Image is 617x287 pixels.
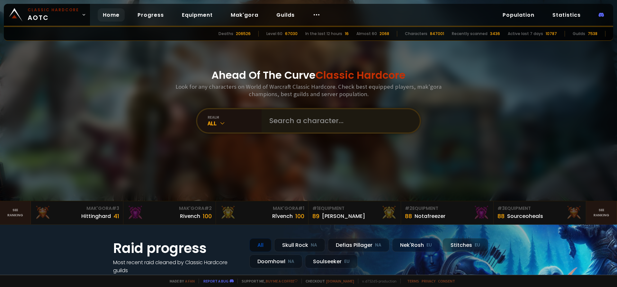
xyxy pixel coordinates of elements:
[288,258,294,265] small: NA
[173,83,444,98] h3: Look for any characters on World of Warcraft Classic Hardcore. Check best equipped players, mak'g...
[475,242,480,248] small: EU
[226,8,264,22] a: Mak'gora
[586,201,617,224] a: Seeranking
[356,31,377,37] div: Almost 60
[301,279,354,283] span: Checkout
[132,8,169,22] a: Progress
[185,279,195,283] a: a fan
[328,238,389,252] div: Defias Pillager
[220,205,304,212] div: Mak'Gora
[28,7,79,22] span: AOTC
[392,238,440,252] div: Nek'Rosh
[452,31,487,37] div: Recently scanned
[285,31,298,37] div: 67030
[380,31,389,37] div: 2068
[113,238,242,258] h1: Raid progress
[326,279,354,283] a: [DOMAIN_NAME]
[31,201,123,224] a: Mak'Gora#3Hittinghard41
[312,212,319,220] div: 89
[236,31,251,37] div: 206526
[113,212,119,220] div: 41
[573,31,585,37] div: Guilds
[204,205,212,211] span: # 2
[305,255,358,268] div: Soulseeker
[113,258,242,274] h4: Most recent raid cleaned by Classic Hardcore guilds
[180,212,200,220] div: Rivench
[295,212,304,220] div: 100
[497,205,582,212] div: Equipment
[98,8,125,22] a: Home
[4,4,90,26] a: Classic HardcoreAOTC
[316,68,406,82] span: Classic Hardcore
[203,212,212,220] div: 100
[497,212,505,220] div: 88
[422,279,435,283] a: Privacy
[211,67,406,83] h1: Ahead Of The Curve
[322,212,365,220] div: [PERSON_NAME]
[312,205,318,211] span: # 1
[208,120,262,127] div: All
[344,258,350,265] small: EU
[443,238,488,252] div: Stitches
[405,205,489,212] div: Equipment
[407,279,419,283] a: Terms
[497,8,540,22] a: Population
[266,279,298,283] a: Buy me a coffee
[123,201,216,224] a: Mak'Gora#2Rivench100
[265,109,412,132] input: Search a character...
[415,212,445,220] div: Notafreezer
[507,212,543,220] div: Sourceoheals
[35,205,119,212] div: Mak'Gora
[401,201,494,224] a: #2Equipment88Notafreezer
[219,31,233,37] div: Deaths
[497,205,505,211] span: # 3
[127,205,212,212] div: Mak'Gora
[508,31,543,37] div: Active last 7 days
[208,115,262,120] div: realm
[166,279,195,283] span: Made by
[308,201,401,224] a: #1Equipment89[PERSON_NAME]
[588,31,597,37] div: 7538
[547,8,586,22] a: Statistics
[405,205,412,211] span: # 2
[494,201,586,224] a: #3Equipment88Sourceoheals
[405,212,412,220] div: 88
[426,242,432,248] small: EU
[271,8,300,22] a: Guilds
[266,31,282,37] div: Level 60
[305,31,342,37] div: In the last 12 hours
[274,238,325,252] div: Skull Rock
[405,31,427,37] div: Characters
[311,242,317,248] small: NA
[28,7,79,13] small: Classic Hardcore
[438,279,455,283] a: Consent
[81,212,111,220] div: Hittinghard
[203,279,228,283] a: Report a bug
[272,212,293,220] div: Rîvench
[237,279,298,283] span: Support me,
[430,31,444,37] div: 847001
[177,8,218,22] a: Equipment
[358,279,397,283] span: v. d752d5 - production
[345,31,349,37] div: 16
[216,201,308,224] a: Mak'Gora#1Rîvench100
[112,205,119,211] span: # 3
[375,242,381,248] small: NA
[298,205,304,211] span: # 1
[490,31,500,37] div: 3436
[249,255,302,268] div: Doomhowl
[546,31,557,37] div: 10787
[249,238,272,252] div: All
[312,205,397,212] div: Equipment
